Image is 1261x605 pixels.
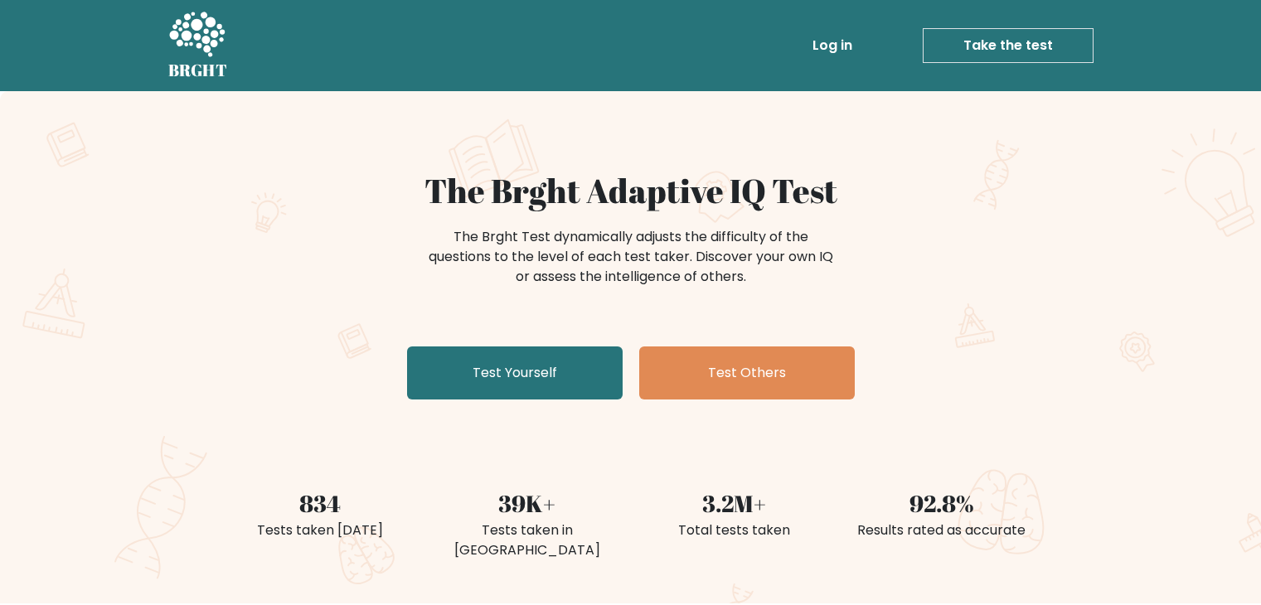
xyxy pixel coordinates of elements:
[806,29,859,62] a: Log in
[923,28,1094,63] a: Take the test
[226,171,1035,211] h1: The Brght Adaptive IQ Test
[434,520,621,560] div: Tests taken in [GEOGRAPHIC_DATA]
[424,227,838,287] div: The Brght Test dynamically adjusts the difficulty of the questions to the level of each test take...
[407,346,623,399] a: Test Yourself
[226,486,414,520] div: 834
[848,520,1035,540] div: Results rated as accurate
[848,486,1035,520] div: 92.8%
[226,520,414,540] div: Tests taken [DATE]
[639,346,855,399] a: Test Others
[434,486,621,520] div: 39K+
[168,60,228,80] h5: BRGHT
[641,520,828,540] div: Total tests taken
[641,486,828,520] div: 3.2M+
[168,7,228,85] a: BRGHT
